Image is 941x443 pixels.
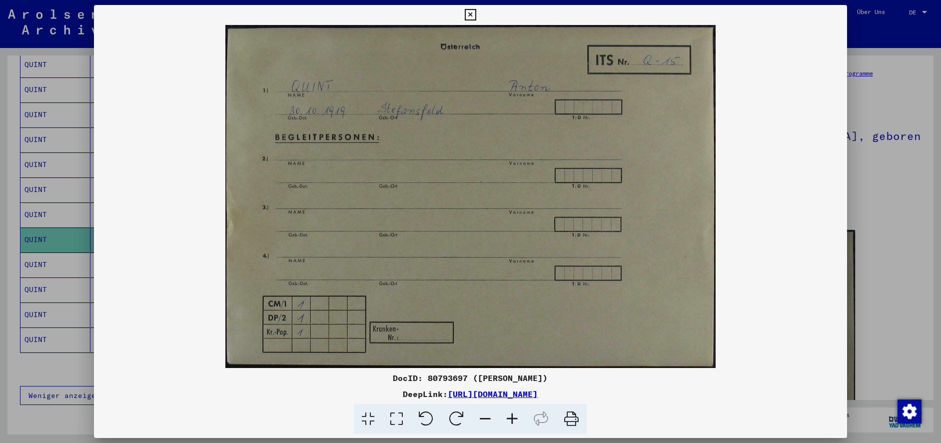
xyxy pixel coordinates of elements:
img: 001.jpg [94,25,847,368]
div: DeepLink: [94,388,847,400]
div: DocID: 80793697 ([PERSON_NAME]) [94,372,847,384]
a: [URL][DOMAIN_NAME] [448,389,538,399]
img: Zustimmung ändern [898,399,922,423]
